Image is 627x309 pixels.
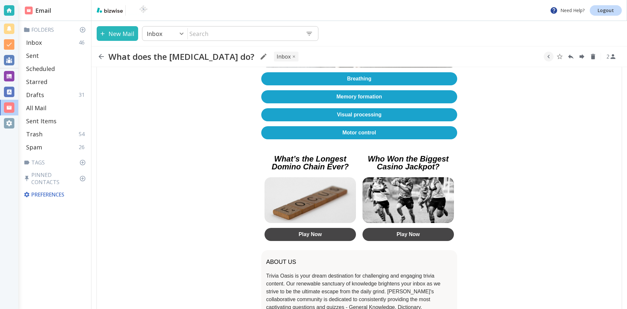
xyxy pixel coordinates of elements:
[26,130,42,138] p: Trash
[79,144,87,151] p: 26
[24,88,88,101] div: Drafts31
[24,49,88,62] div: Sent
[26,39,42,46] p: Inbox
[26,91,44,99] p: Drafts
[24,191,87,198] p: Preferences
[24,101,88,114] div: All Mail
[26,117,56,125] p: Sent Items
[188,27,300,40] input: Search
[24,75,88,88] div: Starred
[24,128,88,141] div: Trash54
[588,52,598,61] button: Delete
[603,49,619,64] button: See Participants
[577,52,587,61] button: Forward
[26,78,47,86] p: Starred
[108,51,254,62] h2: What does the [MEDICAL_DATA] do?
[97,8,123,13] img: bizwise
[24,159,88,166] p: Tags
[24,141,88,154] div: Spam26
[566,52,576,61] button: Reply
[24,26,88,33] p: Folders
[26,52,39,60] p: Sent
[26,104,46,112] p: All Mail
[26,143,42,151] p: Spam
[79,91,87,98] p: 31
[606,53,609,60] p: 2
[25,6,51,15] h2: Email
[24,62,88,75] div: Scheduled
[25,7,33,14] img: DashboardSidebarEmail.svg
[550,7,585,14] p: Need Help?
[24,36,88,49] div: Inbox46
[24,171,88,186] p: Pinned Contacts
[24,114,88,128] div: Sent Items
[97,26,138,41] button: New Mail
[22,188,88,201] div: Preferences
[277,53,291,60] p: INBOX
[26,65,55,73] p: Scheduled
[590,5,622,16] a: Logout
[79,39,87,46] p: 46
[147,30,162,38] p: Inbox
[598,8,614,13] p: Logout
[79,130,87,138] p: 54
[128,5,158,16] img: BioTech International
